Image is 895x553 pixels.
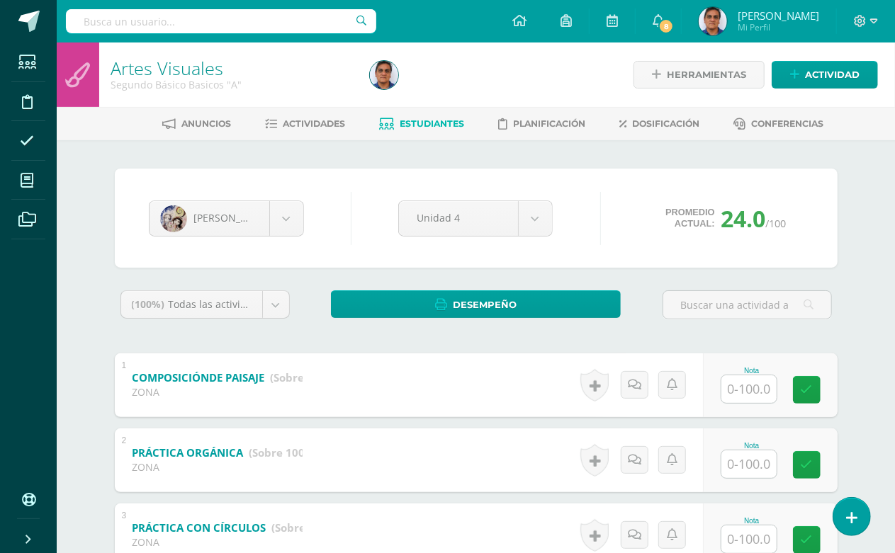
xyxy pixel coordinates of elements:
[619,113,699,135] a: Dosificación
[133,370,265,384] b: COMPOSICIÓNDE PAISAJE
[699,7,727,35] img: 273b6853e3968a0849ea5b67cbf1d59c.png
[658,18,674,34] span: 8
[399,201,552,236] a: Unidad 4
[751,118,823,129] span: Conferencias
[370,61,398,89] img: 273b6853e3968a0849ea5b67cbf1d59c.png
[283,118,345,129] span: Actividades
[733,113,823,135] a: Conferencias
[162,113,231,135] a: Anuncios
[772,61,878,89] a: Actividad
[513,118,585,129] span: Planificación
[331,290,621,318] a: Desempeño
[667,62,746,88] span: Herramientas
[133,517,341,540] a: PRÁCTICA CON CÍRCULOS (Sobre 100.0)
[271,370,339,384] strong: (Sobre 100.0)
[634,61,765,89] a: Herramientas
[379,113,464,135] a: Estudiantes
[133,367,339,389] a: COMPOSICIÓNDE PAISAJE (Sobre 100.0)
[665,207,715,229] span: Promedio actual:
[121,291,289,318] a: (100%)Todas las actividades de esta unidad
[721,442,783,450] div: Nota
[272,520,341,535] strong: (Sobre 100.0)
[721,525,777,553] input: 0-100.0
[133,535,303,549] div: ZONA
[663,291,831,319] input: Buscar una actividad aquí...
[738,21,819,33] span: Mi Perfil
[194,211,274,224] span: [PERSON_NAME]
[111,78,353,91] div: Segundo Básico Basicos 'A'
[765,217,786,230] span: /100
[400,118,464,129] span: Estudiantes
[111,56,223,80] a: Artes Visuales
[133,442,318,464] a: PRÁCTICA ORGÁNICA (Sobre 100.0)
[133,460,303,474] div: ZONA
[721,517,783,525] div: Nota
[632,118,699,129] span: Dosificación
[66,9,376,33] input: Busca un usuario...
[738,8,819,23] span: [PERSON_NAME]
[721,367,783,375] div: Nota
[417,201,500,234] span: Unidad 4
[169,297,344,311] span: Todas las actividades de esta unidad
[498,113,585,135] a: Planificación
[249,445,318,460] strong: (Sobre 100.0)
[132,297,165,311] span: (100%)
[160,205,187,232] img: 479290c281f7850bc08ed2a1d764eba7.png
[721,375,777,403] input: 0-100.0
[111,58,353,78] h1: Artes Visuales
[265,113,345,135] a: Actividades
[721,450,777,478] input: 0-100.0
[181,118,231,129] span: Anuncios
[133,445,244,460] b: PRÁCTICA ORGÁNICA
[133,385,303,399] div: ZONA
[805,62,860,88] span: Actividad
[721,203,765,234] span: 24.0
[453,292,517,318] span: Desempeño
[150,201,303,236] a: [PERSON_NAME]
[133,520,266,535] b: PRÁCTICA CON CÍRCULOS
